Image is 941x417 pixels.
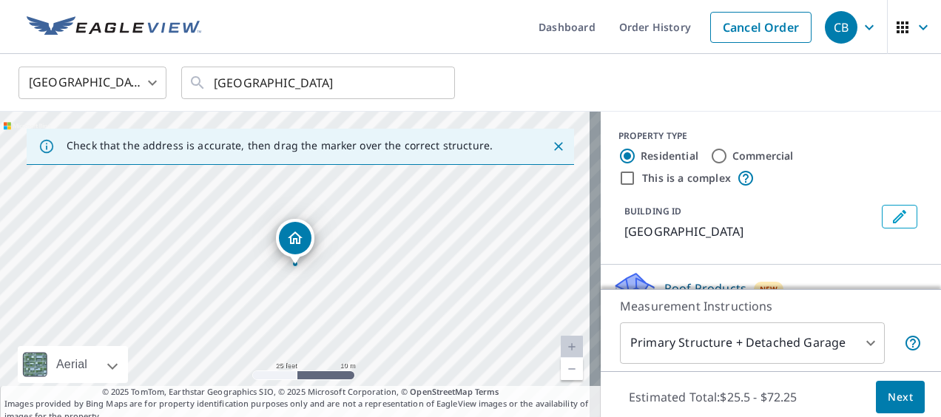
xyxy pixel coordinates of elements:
div: Roof ProductsNewClaimsReady™ with Regular Delivery [613,271,929,328]
p: Measurement Instructions [620,297,922,315]
img: EV Logo [27,16,201,38]
button: Next [876,381,925,414]
input: Search by address or latitude-longitude [214,62,425,104]
a: Terms [475,386,499,397]
div: CB [825,11,857,44]
div: Aerial [52,346,92,383]
p: Estimated Total: $25.5 - $72.25 [617,381,809,413]
span: New [760,283,778,295]
label: Commercial [732,149,794,163]
div: Primary Structure + Detached Garage [620,322,885,364]
a: Current Level 20, Zoom In Disabled [561,336,583,358]
p: Roof Products [664,279,746,297]
div: [GEOGRAPHIC_DATA] [18,62,166,104]
a: Cancel Order [710,12,812,43]
label: This is a complex [642,171,731,186]
label: Residential [641,149,698,163]
span: © 2025 TomTom, Earthstar Geographics SIO, © 2025 Microsoft Corporation, © [102,386,499,399]
p: Check that the address is accurate, then drag the marker over the correct structure. [67,139,493,152]
a: OpenStreetMap [410,386,472,397]
div: Aerial [18,346,128,383]
p: [GEOGRAPHIC_DATA] [624,223,876,240]
div: PROPERTY TYPE [618,129,923,143]
a: Current Level 20, Zoom Out [561,358,583,380]
button: Edit building 1 [882,205,917,228]
button: Close [549,137,568,156]
p: BUILDING ID [624,205,681,217]
span: Your report will include the primary structure and a detached garage if one exists. [904,334,922,352]
div: Dropped pin, building 1, Residential property, 22015 Somerton Ln San Antonio, TX 78260 [276,219,314,265]
span: Next [888,388,913,407]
